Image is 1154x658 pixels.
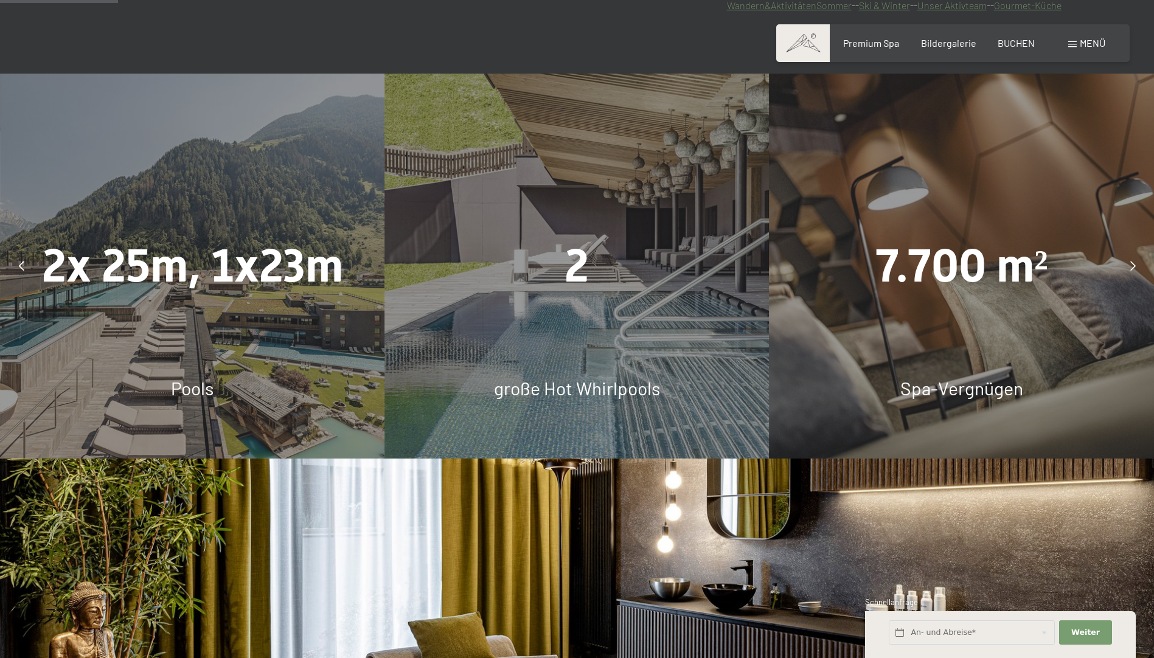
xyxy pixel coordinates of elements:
[998,37,1035,49] a: BUCHEN
[42,239,343,293] span: 2x 25m, 1x23m
[900,377,1023,399] span: Spa-Vergnügen
[494,377,660,399] span: große Hot Whirlpools
[921,37,976,49] a: Bildergalerie
[1071,627,1100,638] span: Weiter
[843,37,899,49] a: Premium Spa
[865,597,918,607] span: Schnellanfrage
[565,239,589,293] span: 2
[875,239,1048,293] span: 7.700 m²
[1080,37,1105,49] span: Menü
[1059,620,1111,645] button: Weiter
[171,377,214,399] span: Pools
